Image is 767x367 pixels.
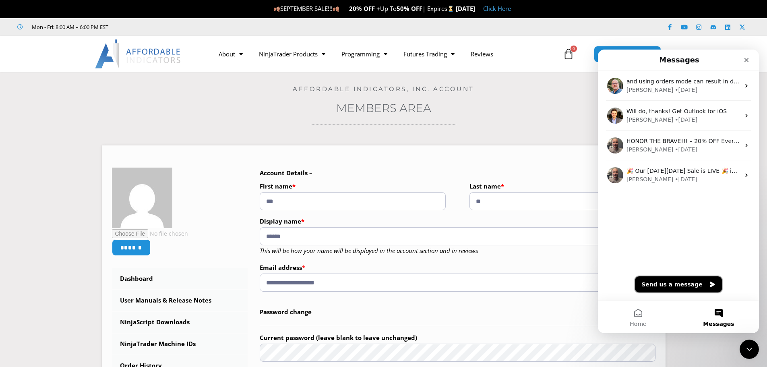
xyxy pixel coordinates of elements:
div: • [DATE] [77,96,99,104]
img: Profile image for Joel [9,88,25,104]
span: Will do, thanks! Get Outlook for iOS [29,58,129,65]
img: LogoAI | Affordable Indicators – NinjaTrader [95,39,182,68]
button: Messages [81,251,161,284]
div: • [DATE] [77,36,99,45]
label: Email address [260,261,655,274]
button: Send us a message [37,227,124,243]
a: About [211,45,251,63]
a: Programming [333,45,395,63]
iframe: Customer reviews powered by Trustpilot [120,23,240,31]
em: This will be how your name will be displayed in the account section and in reviews [260,247,478,255]
span: and using orders mode can result in delays due to all the processing that is required to place an... [29,29,413,35]
a: Click Here [483,4,511,12]
a: Reviews [463,45,501,63]
a: NinjaTrader Products [251,45,333,63]
span: SEPTEMBER SALE!!! Up To | Expires [273,4,456,12]
label: Display name [260,215,655,227]
div: [PERSON_NAME] [29,126,75,134]
div: • [DATE] [77,126,99,134]
div: [PERSON_NAME] [29,96,75,104]
strong: 50% OFF [397,4,422,12]
a: 0 [551,42,586,66]
a: MEMBERS AREA [594,46,661,62]
a: Futures Trading [395,45,463,63]
b: Account Details – [260,169,312,177]
label: Current password (leave blank to leave unchanged) [260,332,655,344]
a: Affordable Indicators, Inc. Account [293,85,474,93]
img: Profile image for David [9,58,25,74]
legend: Password change [260,299,655,326]
a: Dashboard [112,268,248,289]
nav: Menu [211,45,561,63]
strong: 20% OFF + [349,4,380,12]
label: First name [260,180,446,192]
a: NinjaTrader Machine IDs [112,334,248,355]
span: 🎉 Our [DATE][DATE] Sale is LIVE 🎉 including 40% OFF everything and up to 60% OFF select products!... [29,118,680,124]
a: NinjaScript Downloads [112,312,248,333]
iframe: Intercom live chat [740,340,759,359]
img: ⌛ [448,6,454,12]
label: Last name [469,180,655,192]
span: Mon - Fri: 8:00 AM – 6:00 PM EST [30,22,108,32]
div: [PERSON_NAME] [29,36,75,45]
img: Profile image for Joel [9,118,25,134]
strong: [DATE] [456,4,475,12]
div: • [DATE] [77,66,99,75]
iframe: To enrich screen reader interactions, please activate Accessibility in Grammarly extension settings [598,50,759,333]
span: Messages [105,272,136,277]
img: e5881a922af3a2a9269f31a4e340e985aa7e884a14acf390f09d78fce64003e1 [112,168,172,228]
img: 🍂 [333,6,339,12]
span: 0 [571,46,577,52]
a: User Manuals & Release Notes [112,290,248,311]
a: Members Area [336,101,431,115]
span: Home [32,272,48,277]
div: [PERSON_NAME] [29,66,75,75]
img: 🍂 [274,6,280,12]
